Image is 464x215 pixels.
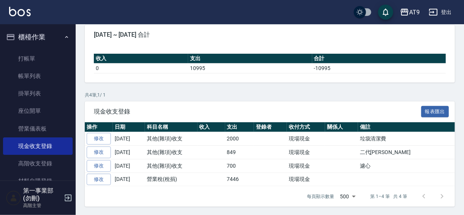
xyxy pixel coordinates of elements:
button: AT9 [397,5,423,20]
td: 其他(雜項)收支 [145,159,198,173]
th: 收付方式 [287,122,325,132]
a: 報表匯出 [421,107,449,115]
a: 營業儀表板 [3,120,73,137]
a: 修改 [87,174,111,185]
th: 支出 [225,122,254,132]
td: 2000 [225,132,254,146]
td: [DATE] [113,146,145,159]
a: 修改 [87,146,111,158]
td: 其他(雜項)收支 [145,146,198,159]
th: 收入 [198,122,225,132]
th: 登錄者 [254,122,287,132]
button: 報表匯出 [421,106,449,118]
td: 現場現金 [287,132,325,146]
p: 第 1–4 筆 共 4 筆 [371,193,407,200]
td: 7446 [225,173,254,186]
a: 現金收支登錄 [3,137,73,155]
button: save [378,5,393,20]
th: 科目名稱 [145,122,198,132]
span: 現金收支登錄 [94,108,421,115]
td: 現場現金 [287,159,325,173]
a: 材料自購登錄 [3,172,73,190]
td: 700 [225,159,254,173]
a: 高階收支登錄 [3,155,73,172]
td: [DATE] [113,132,145,146]
p: 高階主管 [23,202,62,209]
img: Logo [9,7,31,16]
td: [DATE] [113,173,145,186]
th: 支出 [188,54,312,64]
th: 關係人 [325,122,358,132]
button: 櫃檯作業 [3,27,73,47]
a: 座位開單 [3,102,73,120]
a: 帳單列表 [3,67,73,85]
a: 打帳單 [3,50,73,67]
th: 日期 [113,122,145,132]
td: 849 [225,146,254,159]
th: 收入 [94,54,188,64]
div: 500 [337,186,358,207]
td: -10995 [312,63,446,73]
td: 0 [94,63,188,73]
a: 修改 [87,133,111,145]
h5: 第一事業部 (勿刪) [23,187,62,202]
p: 每頁顯示數量 [307,193,334,200]
span: [DATE] ~ [DATE] 合計 [94,31,446,39]
div: AT9 [409,8,420,17]
th: 合計 [312,54,446,64]
button: 登出 [426,5,455,19]
a: 修改 [87,160,111,172]
p: 共 4 筆, 1 / 1 [85,92,455,98]
td: 現場現金 [287,146,325,159]
th: 操作 [85,122,113,132]
td: 營業稅(稅捐) [145,173,198,186]
td: [DATE] [113,159,145,173]
td: 10995 [188,63,312,73]
img: Person [6,190,21,206]
a: 掛單列表 [3,85,73,102]
td: 現場現金 [287,173,325,186]
td: 其他(雜項)收支 [145,132,198,146]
